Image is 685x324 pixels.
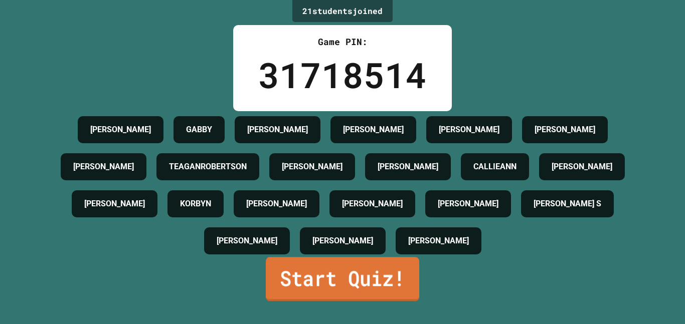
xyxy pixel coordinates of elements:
h4: [PERSON_NAME] S [534,198,601,210]
h4: [PERSON_NAME] [378,161,438,173]
h4: TEAGANROBERTSON [169,161,247,173]
a: Start Quiz! [266,257,419,301]
h4: [PERSON_NAME] [439,124,499,136]
h4: [PERSON_NAME] [312,235,373,247]
h4: [PERSON_NAME] [282,161,342,173]
h4: CALLIEANN [473,161,517,173]
div: 31718514 [258,49,427,101]
h4: [PERSON_NAME] [247,124,308,136]
h4: GABBY [186,124,212,136]
div: Game PIN: [258,35,427,49]
h4: [PERSON_NAME] [342,198,403,210]
h4: [PERSON_NAME] [246,198,307,210]
h4: [PERSON_NAME] [84,198,145,210]
h4: [PERSON_NAME] [438,198,498,210]
h4: [PERSON_NAME] [90,124,151,136]
h4: [PERSON_NAME] [408,235,469,247]
h4: [PERSON_NAME] [343,124,404,136]
h4: [PERSON_NAME] [73,161,134,173]
h4: KORBYN [180,198,211,210]
h4: [PERSON_NAME] [535,124,595,136]
h4: [PERSON_NAME] [217,235,277,247]
h4: [PERSON_NAME] [552,161,612,173]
